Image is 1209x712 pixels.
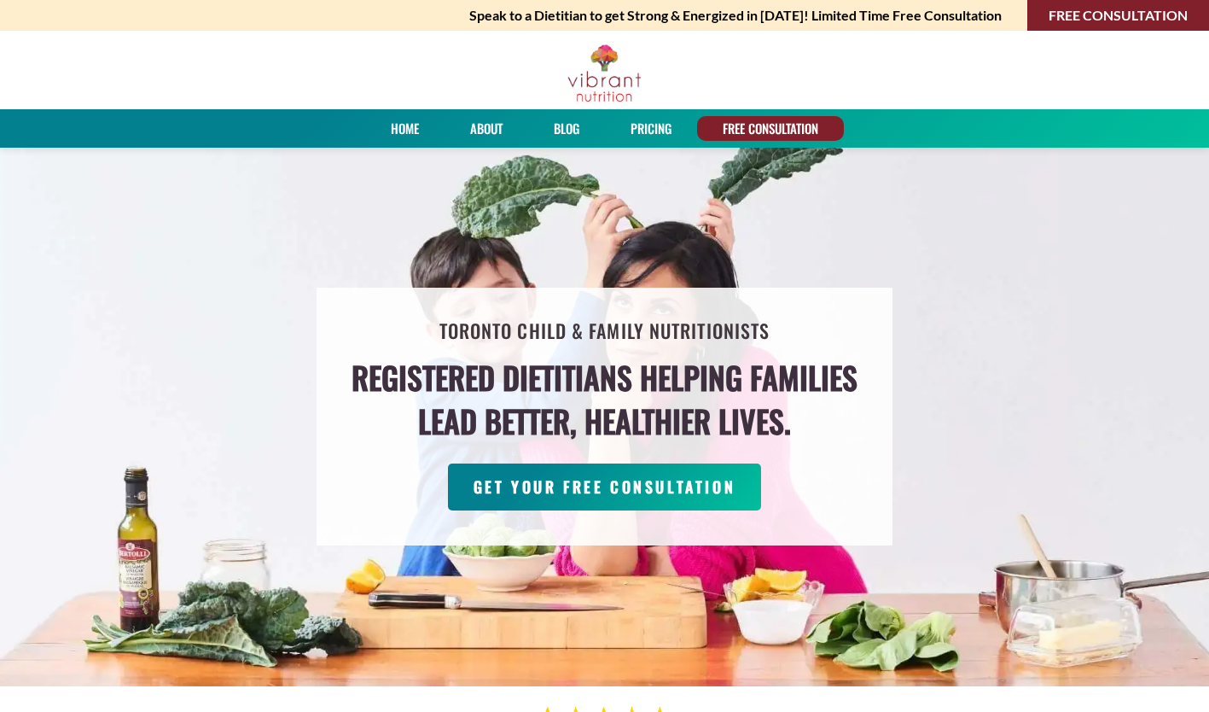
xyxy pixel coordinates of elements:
[464,116,509,141] a: About
[469,3,1002,27] strong: Speak to a Dietitian to get Strong & Energized in [DATE]! Limited Time Free Consultation
[352,356,857,442] h4: Registered Dietitians helping families lead better, healthier lives.
[439,314,770,348] h2: Toronto Child & Family Nutritionists
[717,116,824,141] a: FREE CONSULTATION
[567,44,642,103] img: Vibrant Nutrition
[448,464,762,511] a: GET YOUR FREE CONSULTATION
[625,116,677,141] a: PRICING
[385,116,425,141] a: Home
[548,116,585,141] a: Blog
